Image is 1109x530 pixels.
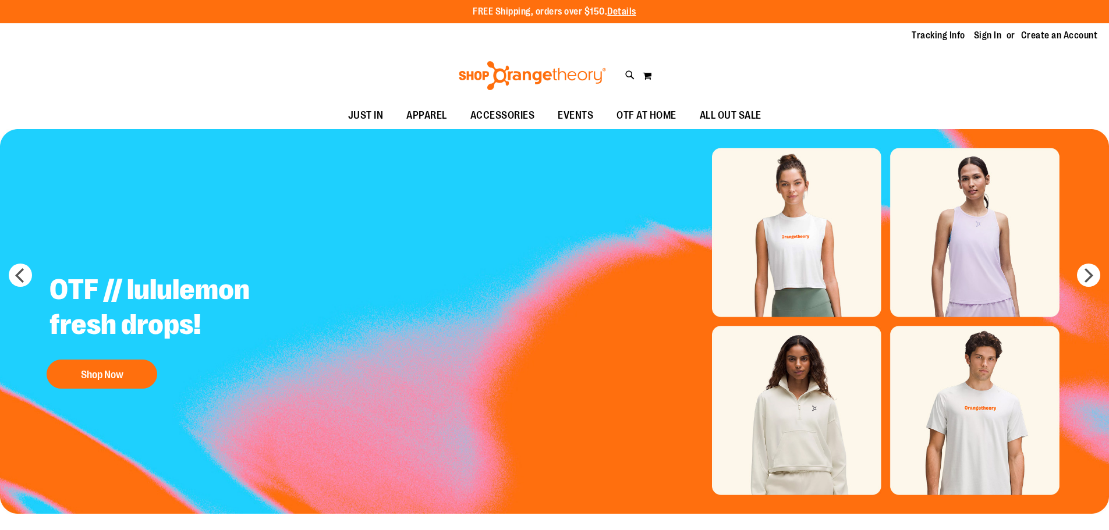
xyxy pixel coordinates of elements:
button: next [1077,264,1100,287]
a: Tracking Info [912,29,965,42]
h2: OTF // lululemon fresh drops! [41,264,330,354]
span: EVENTS [558,102,593,129]
a: Details [607,6,636,17]
button: prev [9,264,32,287]
a: OTF // lululemon fresh drops! Shop Now [41,264,330,394]
button: Shop Now [47,360,157,389]
a: Create an Account [1021,29,1098,42]
p: FREE Shipping, orders over $150. [473,5,636,19]
span: ALL OUT SALE [700,102,761,129]
span: OTF AT HOME [616,102,676,129]
a: Sign In [974,29,1002,42]
span: JUST IN [348,102,384,129]
img: Shop Orangetheory [457,61,608,90]
span: APPAREL [406,102,447,129]
span: ACCESSORIES [470,102,535,129]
